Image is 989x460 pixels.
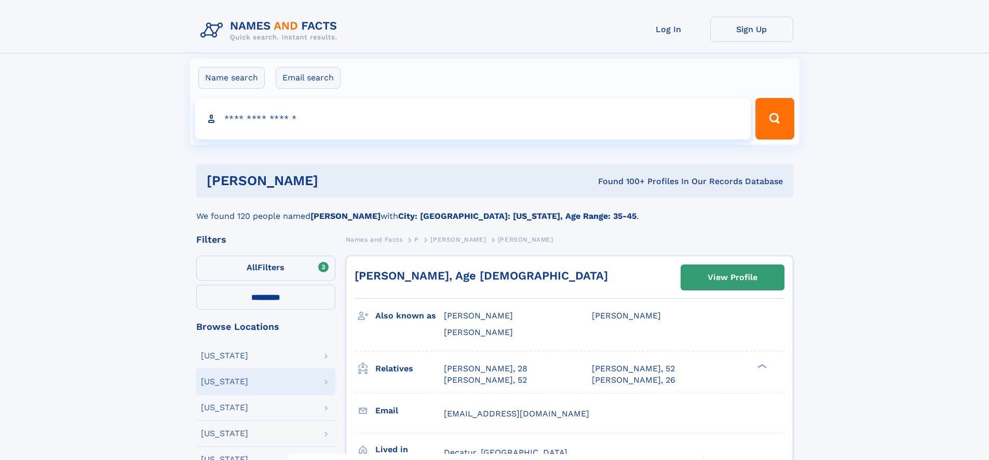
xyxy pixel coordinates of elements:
a: Log In [627,17,710,42]
span: [PERSON_NAME] [430,236,486,243]
a: P [414,233,419,246]
span: P [414,236,419,243]
img: Logo Names and Facts [196,17,346,45]
div: [US_STATE] [201,403,248,412]
a: [PERSON_NAME], 28 [444,363,527,374]
span: [PERSON_NAME] [444,327,513,337]
div: [US_STATE] [201,429,248,438]
span: [PERSON_NAME] [498,236,553,243]
span: [EMAIL_ADDRESS][DOMAIN_NAME] [444,409,589,419]
div: Filters [196,235,335,244]
a: View Profile [681,265,784,290]
h3: Relatives [375,360,444,378]
h3: Email [375,402,444,420]
h3: Also known as [375,307,444,325]
div: ❯ [755,363,767,369]
b: City: [GEOGRAPHIC_DATA]: [US_STATE], Age Range: 35-45 [398,211,636,221]
span: [PERSON_NAME] [592,311,661,320]
span: [PERSON_NAME] [444,311,513,320]
span: Decatur, [GEOGRAPHIC_DATA] [444,448,567,457]
a: [PERSON_NAME], 52 [444,374,527,386]
a: [PERSON_NAME], 52 [592,363,675,374]
label: Filters [196,256,335,281]
span: All [247,262,258,272]
div: Found 100+ Profiles In Our Records Database [458,176,783,187]
input: search input [195,98,751,140]
a: [PERSON_NAME], 26 [592,374,675,386]
div: [US_STATE] [201,378,248,386]
b: [PERSON_NAME] [310,211,381,221]
h1: [PERSON_NAME] [207,174,458,187]
label: Name search [198,67,265,89]
a: Sign Up [710,17,793,42]
div: [US_STATE] [201,352,248,360]
div: We found 120 people named with . [196,198,793,222]
a: [PERSON_NAME], Age [DEMOGRAPHIC_DATA] [355,269,608,282]
a: [PERSON_NAME] [430,233,486,246]
div: View Profile [708,266,757,289]
a: Names and Facts [346,233,403,246]
h3: Lived in [375,441,444,458]
div: Browse Locations [196,322,335,331]
button: Search Button [755,98,794,140]
label: Email search [276,67,341,89]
